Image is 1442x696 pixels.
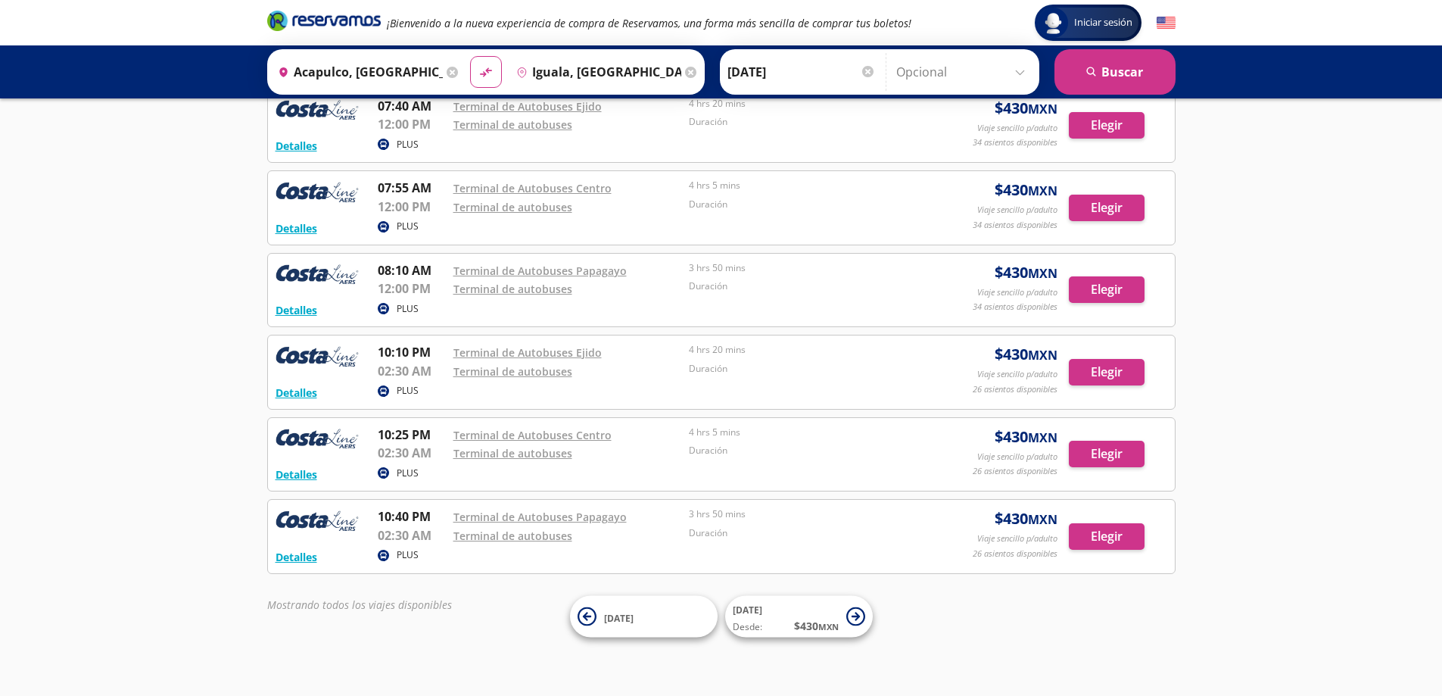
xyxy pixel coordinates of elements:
[689,343,917,357] p: 4 hrs 20 mins
[397,302,419,316] p: PLUS
[995,343,1057,366] span: $ 430
[397,548,419,562] p: PLUS
[453,99,602,114] a: Terminal de Autobuses Ejido
[397,138,419,151] p: PLUS
[272,53,443,91] input: Buscar Origen
[276,220,317,236] button: Detalles
[378,343,446,361] p: 10:10 PM
[378,115,446,133] p: 12:00 PM
[510,53,681,91] input: Buscar Destino
[727,53,876,91] input: Elegir Fecha
[276,507,359,538] img: RESERVAMOS
[1054,49,1176,95] button: Buscar
[378,261,446,279] p: 08:10 AM
[276,385,317,401] button: Detalles
[689,179,917,192] p: 4 hrs 5 mins
[973,219,1057,232] p: 34 asientos disponibles
[453,181,612,195] a: Terminal de Autobuses Centro
[794,618,839,634] span: $ 430
[276,138,317,154] button: Detalles
[453,428,612,442] a: Terminal de Autobuses Centro
[378,362,446,380] p: 02:30 AM
[1068,15,1138,30] span: Iniciar sesión
[689,261,917,275] p: 3 hrs 50 mins
[977,368,1057,381] p: Viaje sencillo p/adulto
[378,97,446,115] p: 07:40 AM
[1069,195,1145,221] button: Elegir
[995,426,1057,448] span: $ 430
[689,362,917,376] p: Duración
[453,117,572,132] a: Terminal de autobuses
[378,179,446,197] p: 07:55 AM
[1069,276,1145,303] button: Elegir
[689,115,917,129] p: Duración
[733,604,762,616] span: [DATE]
[1069,523,1145,550] button: Elegir
[453,510,627,524] a: Terminal de Autobuses Papagayo
[453,446,572,460] a: Terminal de autobuses
[689,426,917,439] p: 4 hrs 5 mins
[453,345,602,360] a: Terminal de Autobuses Ejido
[977,532,1057,545] p: Viaje sencillo p/adulto
[1028,429,1057,446] small: MXN
[453,529,572,543] a: Terminal de autobuses
[378,279,446,298] p: 12:00 PM
[397,220,419,233] p: PLUS
[267,598,452,612] em: Mostrando todos los viajes disponibles
[689,507,917,521] p: 3 hrs 50 mins
[267,9,381,36] a: Brand Logo
[689,198,917,211] p: Duración
[973,383,1057,396] p: 26 asientos disponibles
[276,302,317,318] button: Detalles
[977,286,1057,299] p: Viaje sencillo p/adulto
[896,53,1032,91] input: Opcional
[1028,511,1057,528] small: MXN
[276,343,359,373] img: RESERVAMOS
[276,549,317,565] button: Detalles
[276,467,317,482] button: Detalles
[973,136,1057,149] p: 34 asientos disponibles
[1157,14,1176,33] button: English
[276,97,359,127] img: RESERVAMOS
[689,444,917,457] p: Duración
[1069,359,1145,385] button: Elegir
[725,596,873,638] button: [DATE]Desde:$430MXN
[378,526,446,545] p: 02:30 AM
[973,301,1057,314] p: 34 asientos disponibles
[387,16,911,30] em: ¡Bienvenido a la nueva experiencia de compra de Reservamos, una forma más sencilla de comprar tus...
[570,596,718,638] button: [DATE]
[689,97,917,111] p: 4 hrs 20 mins
[977,451,1057,463] p: Viaje sencillo p/adulto
[1028,183,1057,199] small: MXN
[818,621,839,632] small: MXN
[453,364,572,379] a: Terminal de autobuses
[1028,265,1057,282] small: MXN
[1028,101,1057,117] small: MXN
[276,426,359,456] img: RESERVAMOS
[995,261,1057,284] span: $ 430
[1028,347,1057,364] small: MXN
[378,198,446,216] p: 12:00 PM
[397,467,419,480] p: PLUS
[973,465,1057,478] p: 26 asientos disponibles
[276,179,359,209] img: RESERVAMOS
[1069,441,1145,467] button: Elegir
[397,384,419,398] p: PLUS
[689,526,917,540] p: Duración
[378,507,446,526] p: 10:40 PM
[995,507,1057,530] span: $ 430
[1069,112,1145,139] button: Elegir
[973,548,1057,560] p: 26 asientos disponibles
[453,282,572,296] a: Terminal de autobuses
[995,179,1057,201] span: $ 430
[267,9,381,32] i: Brand Logo
[977,122,1057,135] p: Viaje sencillo p/adulto
[378,426,446,444] p: 10:25 PM
[689,279,917,293] p: Duración
[977,204,1057,217] p: Viaje sencillo p/adulto
[995,97,1057,120] span: $ 430
[733,620,762,634] span: Desde:
[378,444,446,462] p: 02:30 AM
[453,200,572,214] a: Terminal de autobuses
[276,261,359,292] img: RESERVAMOS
